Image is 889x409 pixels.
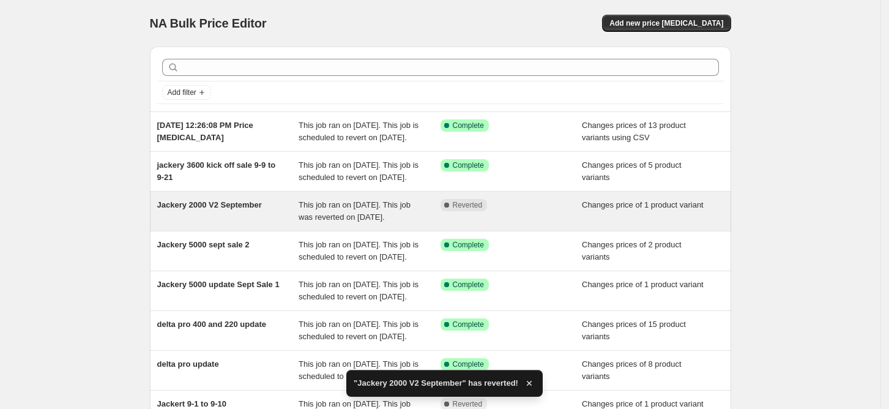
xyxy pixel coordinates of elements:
[157,280,280,289] span: Jackery 5000 update Sept Sale 1
[299,121,418,142] span: This job ran on [DATE]. This job is scheduled to revert on [DATE].
[299,160,418,182] span: This job ran on [DATE]. This job is scheduled to revert on [DATE].
[582,280,704,289] span: Changes price of 1 product variant
[299,280,418,301] span: This job ran on [DATE]. This job is scheduled to revert on [DATE].
[354,377,518,389] span: "Jackery 2000 V2 September" has reverted!
[157,359,219,369] span: delta pro update
[582,320,686,341] span: Changes prices of 15 product variants
[609,18,723,28] span: Add new price [MEDICAL_DATA]
[168,88,196,97] span: Add filter
[453,240,484,250] span: Complete
[299,359,418,381] span: This job ran on [DATE]. This job is scheduled to revert on [DATE].
[453,121,484,130] span: Complete
[157,160,276,182] span: jackery 3600 kick off sale 9-9 to 9-21
[453,160,484,170] span: Complete
[157,121,253,142] span: [DATE] 12:26:08 PM Price [MEDICAL_DATA]
[582,399,704,408] span: Changes price of 1 product variant
[157,240,250,249] span: Jackery 5000 sept sale 2
[582,240,682,261] span: Changes prices of 2 product variants
[453,359,484,369] span: Complete
[582,160,682,182] span: Changes prices of 5 product variants
[453,320,484,329] span: Complete
[157,399,226,408] span: Jackert 9-1 to 9-10
[582,359,682,381] span: Changes prices of 8 product variants
[150,17,267,30] span: NA Bulk Price Editor
[582,200,704,209] span: Changes price of 1 product variant
[157,320,266,329] span: delta pro 400 and 220 update
[602,15,731,32] button: Add new price [MEDICAL_DATA]
[162,85,211,100] button: Add filter
[157,200,262,209] span: Jackery 2000 V2 September
[299,240,418,261] span: This job ran on [DATE]. This job is scheduled to revert on [DATE].
[299,320,418,341] span: This job ran on [DATE]. This job is scheduled to revert on [DATE].
[453,280,484,290] span: Complete
[453,200,483,210] span: Reverted
[299,200,411,222] span: This job ran on [DATE]. This job was reverted on [DATE].
[582,121,686,142] span: Changes prices of 13 product variants using CSV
